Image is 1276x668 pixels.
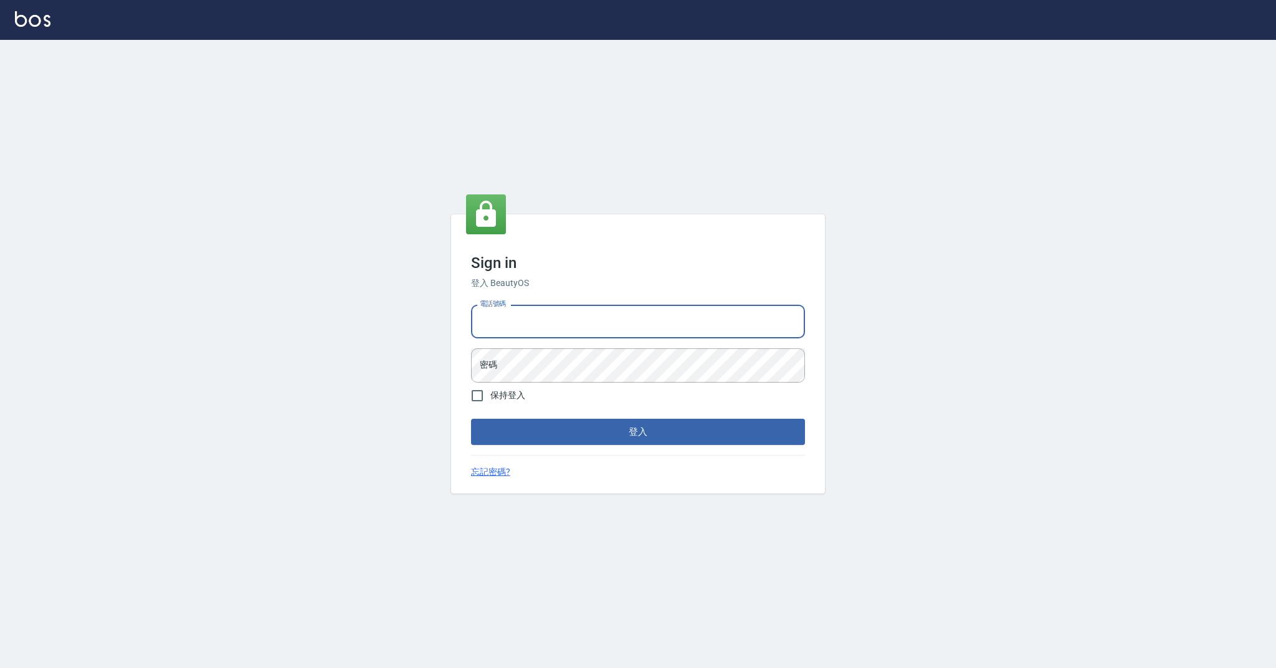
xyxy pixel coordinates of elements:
[480,299,506,308] label: 電話號碼
[471,465,510,479] a: 忘記密碼?
[471,419,805,445] button: 登入
[471,254,805,272] h3: Sign in
[15,11,50,27] img: Logo
[471,277,805,290] h6: 登入 BeautyOS
[490,389,525,402] span: 保持登入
